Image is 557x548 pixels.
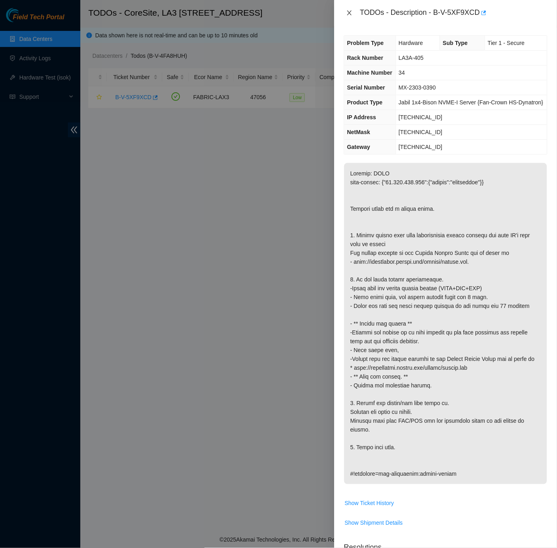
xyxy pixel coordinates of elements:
span: Hardware [399,40,423,46]
button: Show Ticket History [344,497,394,509]
div: TODOs - Description - B-V-5XF9XCD [360,6,547,19]
p: Loremip: DOLO sita-consec: {"61.320.438.956":{"adipis":"elitseddoe"}} Tempori utlab etd m aliqua ... [344,163,547,484]
span: Problem Type [347,40,384,46]
span: Jabil 1x4-Bison NVME-I Server {Fan-Crown HS-Dynatron} [399,99,543,106]
button: Show Shipment Details [344,516,403,529]
span: IP Address [347,114,376,120]
span: Tier 1 - Secure [488,40,525,46]
span: 34 [399,69,405,76]
span: [TECHNICAL_ID] [399,129,443,135]
span: Gateway [347,144,370,150]
span: MX-2303-0390 [399,84,436,91]
button: Close [344,9,355,17]
span: [TECHNICAL_ID] [399,114,443,120]
span: Show Ticket History [345,499,394,507]
span: Show Shipment Details [345,518,403,527]
span: NetMask [347,129,370,135]
span: Rack Number [347,55,383,61]
span: Product Type [347,99,382,106]
span: Sub Type [443,40,468,46]
span: Machine Number [347,69,392,76]
span: close [346,10,353,16]
span: Serial Number [347,84,385,91]
span: LA3A-405 [399,55,424,61]
span: [TECHNICAL_ID] [399,144,443,150]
